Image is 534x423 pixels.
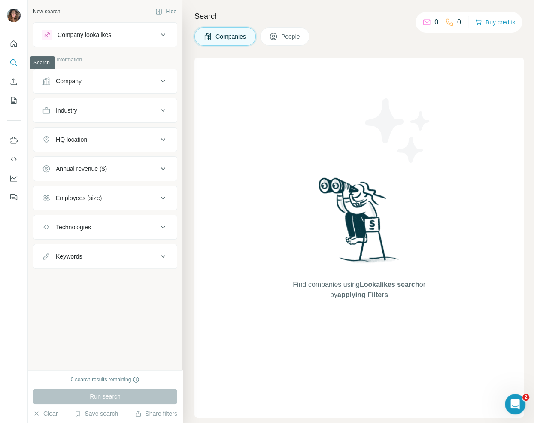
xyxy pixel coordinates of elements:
div: Industry [56,106,77,115]
span: applying Filters [337,291,388,298]
button: Company lookalikes [33,24,177,45]
button: Clear [33,409,58,418]
div: Company [56,77,82,85]
div: Company lookalikes [58,30,111,39]
button: Technologies [33,217,177,237]
div: 0 search results remaining [71,376,140,383]
iframe: Intercom live chat [505,394,525,414]
button: Dashboard [7,170,21,186]
div: Keywords [56,252,82,261]
button: Enrich CSV [7,74,21,89]
button: Buy credits [475,16,515,28]
img: Surfe Illustration - Woman searching with binoculars [315,175,404,271]
button: My lists [7,93,21,108]
p: Company information [33,56,177,64]
button: Industry [33,100,177,121]
button: Keywords [33,246,177,267]
button: Quick start [7,36,21,52]
div: Employees (size) [56,194,102,202]
button: Save search [74,409,118,418]
img: Avatar [7,9,21,22]
span: Lookalikes search [360,281,419,288]
div: New search [33,8,60,15]
div: Technologies [56,223,91,231]
button: Search [7,55,21,70]
button: Employees (size) [33,188,177,208]
button: Feedback [7,189,21,205]
img: Surfe Illustration - Stars [359,92,437,169]
button: Company [33,71,177,91]
button: Hide [149,5,182,18]
p: 0 [457,17,461,27]
button: Use Surfe API [7,152,21,167]
span: People [281,32,301,41]
button: Annual revenue ($) [33,158,177,179]
button: HQ location [33,129,177,150]
h4: Search [194,10,524,22]
span: 2 [522,394,529,401]
span: Companies [215,32,247,41]
button: Use Surfe on LinkedIn [7,133,21,148]
p: 0 [434,17,438,27]
div: HQ location [56,135,87,144]
span: Find companies using or by [290,280,428,300]
button: Share filters [135,409,177,418]
div: Annual revenue ($) [56,164,107,173]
